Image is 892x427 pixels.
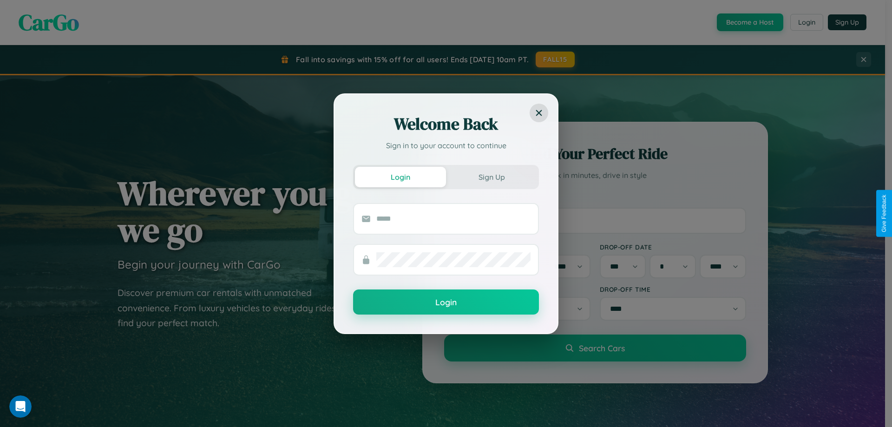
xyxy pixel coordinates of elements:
[353,113,539,135] h2: Welcome Back
[9,395,32,418] iframe: Intercom live chat
[353,140,539,151] p: Sign in to your account to continue
[353,289,539,315] button: Login
[355,167,446,187] button: Login
[446,167,537,187] button: Sign Up
[881,195,887,232] div: Give Feedback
